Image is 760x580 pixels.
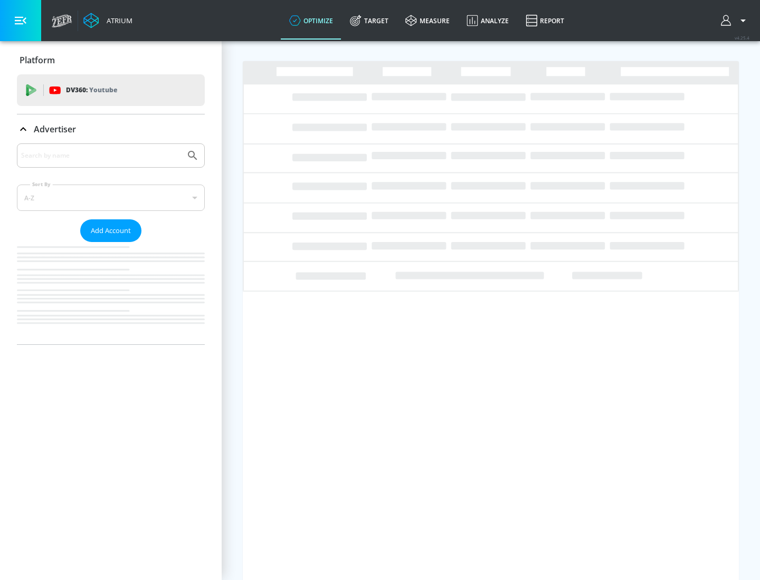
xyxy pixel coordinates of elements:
p: DV360: [66,84,117,96]
label: Sort By [30,181,53,188]
a: measure [397,2,458,40]
span: Add Account [91,225,131,237]
a: Analyze [458,2,517,40]
a: Atrium [83,13,132,28]
p: Advertiser [34,123,76,135]
p: Youtube [89,84,117,95]
div: Advertiser [17,143,205,344]
div: A-Z [17,185,205,211]
button: Add Account [80,219,141,242]
div: Advertiser [17,114,205,144]
p: Platform [20,54,55,66]
span: v 4.25.4 [735,35,749,41]
a: optimize [281,2,341,40]
a: Target [341,2,397,40]
div: DV360: Youtube [17,74,205,106]
div: Platform [17,45,205,75]
input: Search by name [21,149,181,162]
a: Report [517,2,573,40]
nav: list of Advertiser [17,242,205,344]
div: Atrium [102,16,132,25]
